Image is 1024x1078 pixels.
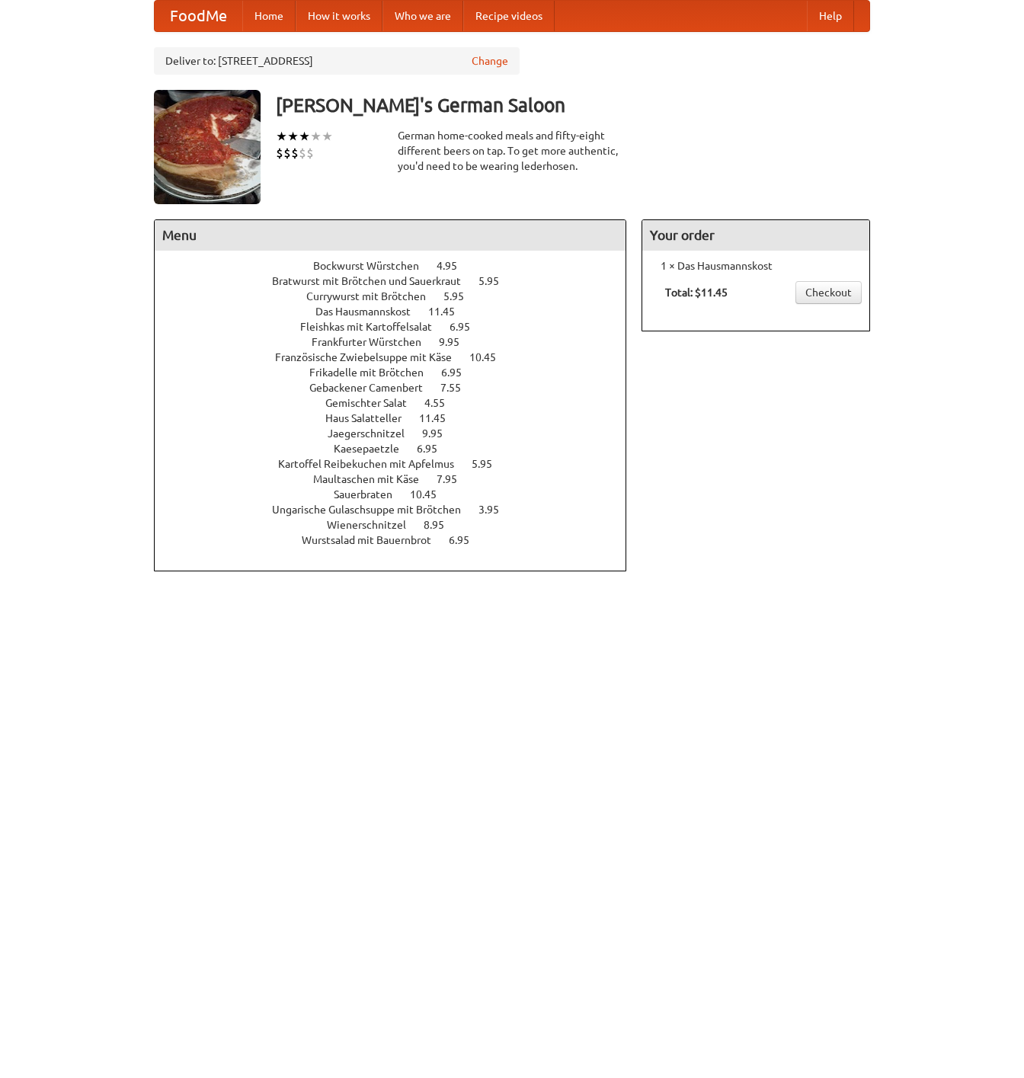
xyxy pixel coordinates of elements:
span: Kaesepaetzle [334,443,414,455]
h3: [PERSON_NAME]'s German Saloon [276,90,870,120]
a: Currywurst mit Brötchen 5.95 [306,290,492,302]
a: Ungarische Gulaschsuppe mit Brötchen 3.95 [272,504,527,516]
span: Wienerschnitzel [327,519,421,531]
a: Help [807,1,854,31]
span: Ungarische Gulaschsuppe mit Brötchen [272,504,476,516]
li: 1 × Das Hausmannskost [650,258,862,273]
li: $ [299,145,306,162]
a: Bratwurst mit Brötchen und Sauerkraut 5.95 [272,275,527,287]
li: ★ [322,128,333,145]
a: Wienerschnitzel 8.95 [327,519,472,531]
a: Gemischter Salat 4.55 [325,397,473,409]
span: Sauerbraten [334,488,408,501]
span: 5.95 [472,458,507,470]
span: Bratwurst mit Brötchen und Sauerkraut [272,275,476,287]
span: Currywurst mit Brötchen [306,290,441,302]
h4: Your order [642,220,869,251]
img: angular.jpg [154,90,261,204]
a: Maultaschen mit Käse 7.95 [313,473,485,485]
span: Gebackener Camenbert [309,382,438,394]
a: Das Hausmannskost 11.45 [315,305,483,318]
span: Frankfurter Würstchen [312,336,437,348]
li: ★ [299,128,310,145]
a: Who we are [382,1,463,31]
span: Wurstsalad mit Bauernbrot [302,534,446,546]
span: 8.95 [424,519,459,531]
span: 6.95 [441,366,477,379]
span: 4.95 [437,260,472,272]
a: Bockwurst Würstchen 4.95 [313,260,485,272]
span: Bockwurst Würstchen [313,260,434,272]
li: $ [283,145,291,162]
span: Haus Salatteller [325,412,417,424]
a: Wurstsalad mit Bauernbrot 6.95 [302,534,498,546]
span: 6.95 [449,534,485,546]
a: Frankfurter Würstchen 9.95 [312,336,488,348]
a: Home [242,1,296,31]
li: ★ [287,128,299,145]
span: 7.55 [440,382,476,394]
div: German home-cooked meals and fifty-eight different beers on tap. To get more authentic, you'd nee... [398,128,626,174]
a: Haus Salatteller 11.45 [325,412,474,424]
a: Kartoffel Reibekuchen mit Apfelmus 5.95 [278,458,520,470]
a: Gebackener Camenbert 7.55 [309,382,489,394]
li: ★ [276,128,287,145]
li: $ [291,145,299,162]
h4: Menu [155,220,626,251]
div: Deliver to: [STREET_ADDRESS] [154,47,520,75]
a: Recipe videos [463,1,555,31]
span: 6.95 [417,443,453,455]
span: 3.95 [478,504,514,516]
span: 6.95 [450,321,485,333]
a: FoodMe [155,1,242,31]
li: ★ [310,128,322,145]
span: 7.95 [437,473,472,485]
li: $ [276,145,283,162]
span: Kartoffel Reibekuchen mit Apfelmus [278,458,469,470]
span: Französische Zwiebelsuppe mit Käse [275,351,467,363]
b: Total: $11.45 [665,286,728,299]
span: Maultaschen mit Käse [313,473,434,485]
span: 5.95 [443,290,479,302]
li: $ [306,145,314,162]
a: Jaegerschnitzel 9.95 [328,427,471,440]
span: Fleishkas mit Kartoffelsalat [300,321,447,333]
span: 9.95 [422,427,458,440]
a: Kaesepaetzle 6.95 [334,443,466,455]
span: 4.55 [424,397,460,409]
span: 11.45 [428,305,470,318]
a: Checkout [795,281,862,304]
span: Frikadelle mit Brötchen [309,366,439,379]
span: 5.95 [478,275,514,287]
span: 9.95 [439,336,475,348]
a: Frikadelle mit Brötchen 6.95 [309,366,490,379]
a: Französische Zwiebelsuppe mit Käse 10.45 [275,351,524,363]
span: 10.45 [469,351,511,363]
span: Gemischter Salat [325,397,422,409]
a: Change [472,53,508,69]
a: Fleishkas mit Kartoffelsalat 6.95 [300,321,498,333]
span: 11.45 [419,412,461,424]
span: Jaegerschnitzel [328,427,420,440]
span: Das Hausmannskost [315,305,426,318]
a: Sauerbraten 10.45 [334,488,465,501]
span: 10.45 [410,488,452,501]
a: How it works [296,1,382,31]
